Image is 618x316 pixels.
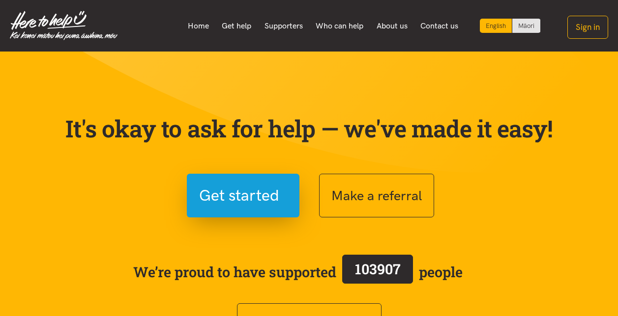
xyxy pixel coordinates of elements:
a: About us [370,16,414,36]
a: Contact us [414,16,465,36]
span: We’re proud to have supported people [133,253,463,291]
button: Get started [187,174,299,217]
img: Home [10,11,118,40]
a: Home [181,16,215,36]
button: Make a referral [319,174,434,217]
a: Supporters [258,16,309,36]
a: 103907 [336,253,419,291]
div: Current language [480,19,512,33]
div: Language toggle [480,19,541,33]
span: Get started [199,183,279,208]
a: Switch to Te Reo Māori [512,19,540,33]
a: Get help [215,16,258,36]
button: Sign in [567,16,608,39]
span: 103907 [355,260,401,278]
a: Who can help [309,16,370,36]
p: It's okay to ask for help — we've made it easy! [63,114,555,143]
